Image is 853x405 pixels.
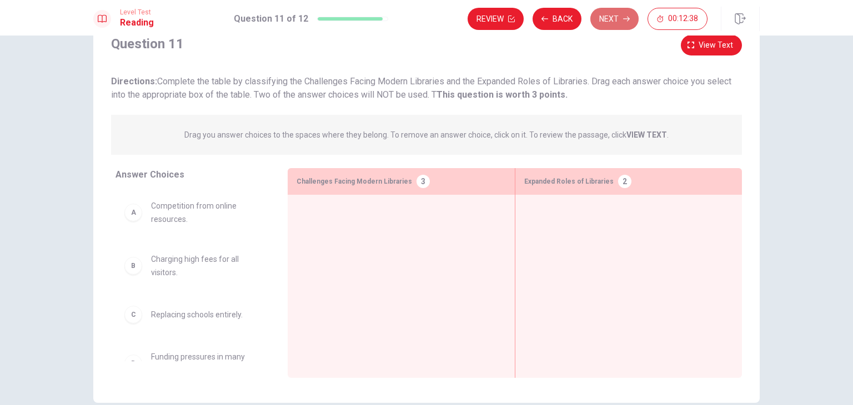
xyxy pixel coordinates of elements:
[184,128,669,141] p: Drag you answer choices to the spaces where they belong. To remove an answer choice, click on it....
[699,38,733,52] span: View text
[618,175,631,188] div: 2
[668,14,698,23] span: 00:12:38
[116,341,270,386] div: DFunding pressures in many cities.
[111,76,731,100] span: Complete the table by classifying the Challenges Facing Modern Libraries and the Expanded Roles o...
[116,297,270,332] div: CReplacing schools entirely.
[468,8,524,30] button: Review
[626,130,667,139] strong: VIEW TEXT
[111,76,157,87] strong: Directions:
[111,35,184,53] h4: Question 11
[124,306,142,323] div: C
[234,12,308,26] h1: Question 11 of 12
[116,244,270,288] div: BCharging high fees for all visitors.
[417,175,430,188] div: 3
[681,35,742,55] button: View text
[533,8,581,30] button: Back
[524,175,614,188] span: Expanded Roles of Libraries
[151,252,261,279] span: Charging high fees for all visitors.
[648,8,708,30] button: 00:12:38
[151,308,243,321] span: Replacing schools entirely.
[124,355,142,372] div: D
[436,89,568,100] b: This question is worth 3 points.
[120,8,154,16] span: Level Test
[590,8,639,30] button: Next
[116,169,184,180] span: Answer Choices
[297,175,412,188] span: Challenges Facing Modern Libraries
[151,199,261,226] span: Competition from online resources.
[120,16,154,29] h1: Reading
[151,350,261,377] span: Funding pressures in many cities.
[124,257,142,275] div: B
[124,204,142,221] div: A
[116,190,270,235] div: ACompetition from online resources.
